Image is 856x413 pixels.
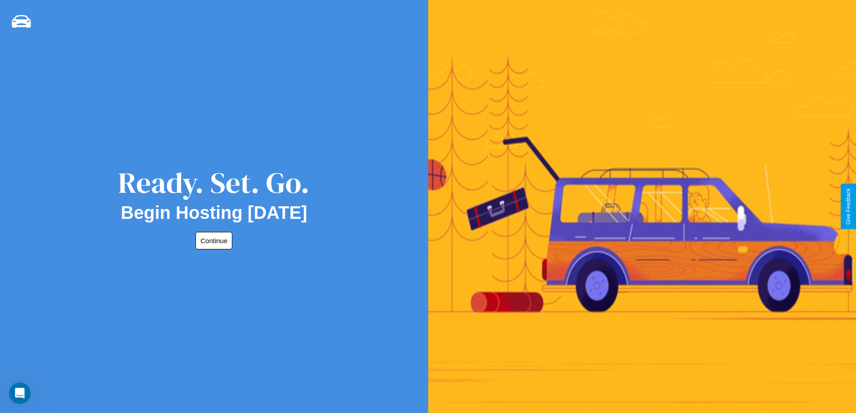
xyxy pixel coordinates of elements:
div: Give Feedback [845,188,852,225]
iframe: Intercom live chat [9,382,31,404]
h2: Begin Hosting [DATE] [121,203,307,223]
div: Ready. Set. Go. [118,163,310,203]
button: Continue [195,232,232,249]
